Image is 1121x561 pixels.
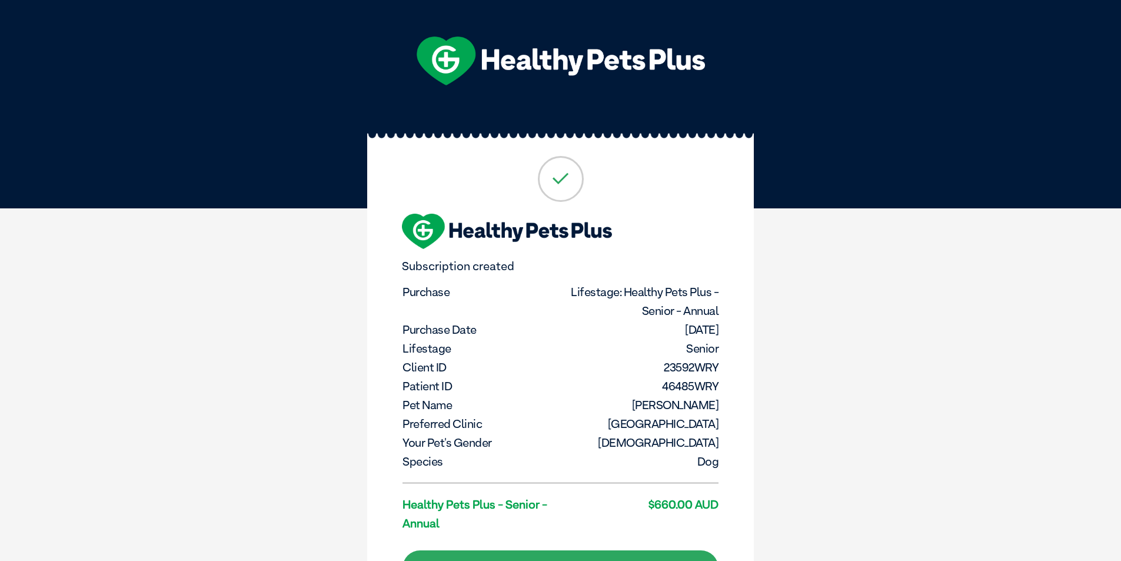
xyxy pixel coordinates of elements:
dt: Healthy Pets Plus - Senior - Annual [403,495,560,533]
dd: [PERSON_NAME] [562,396,719,414]
p: Subscription created [402,260,719,273]
dd: [DATE] [562,320,719,339]
img: hpp-logo-landscape-green-white.png [417,36,705,85]
dt: Lifestage [403,339,560,358]
img: hpp-logo [402,214,612,249]
dd: [DEMOGRAPHIC_DATA] [562,433,719,452]
dd: 46485WRY [562,377,719,396]
dt: Species [403,452,560,471]
dd: Dog [562,452,719,471]
dd: $660.00 AUD [562,495,719,514]
dd: 23592WRY [562,358,719,377]
dd: Lifestage: Healthy Pets Plus - Senior - Annual [562,283,719,320]
dt: Purchase [403,283,560,301]
dt: Patient ID [403,377,560,396]
dd: Senior [562,339,719,358]
dd: [GEOGRAPHIC_DATA] [562,414,719,433]
dt: Client ID [403,358,560,377]
dt: Preferred Clinic [403,414,560,433]
dt: Your pet's gender [403,433,560,452]
dt: Pet Name [403,396,560,414]
dt: Purchase Date [403,320,560,339]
